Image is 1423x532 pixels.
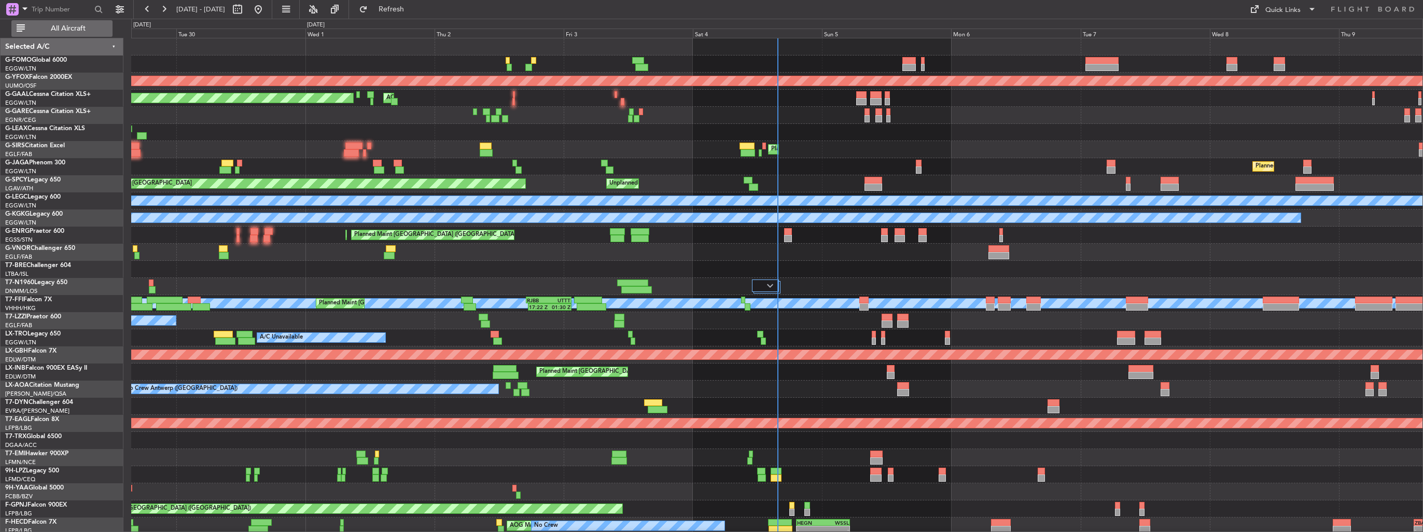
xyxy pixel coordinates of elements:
div: Quick Links [1265,5,1301,16]
a: EGGW/LTN [5,202,36,209]
a: G-JAGAPhenom 300 [5,160,65,166]
a: DGAA/ACC [5,441,37,449]
span: LX-AOA [5,382,29,388]
div: RJBB [527,297,549,303]
a: G-SIRSCitation Excel [5,143,65,149]
a: EGSS/STN [5,236,33,244]
span: G-LEAX [5,125,27,132]
a: F-HECDFalcon 7X [5,519,57,525]
div: WSSL [823,520,849,526]
span: T7-TRX [5,433,26,440]
div: Planned Maint [GEOGRAPHIC_DATA] ([GEOGRAPHIC_DATA]) [1255,159,1419,174]
button: All Aircraft [11,20,113,37]
a: T7-BREChallenger 604 [5,262,71,269]
span: T7-EAGL [5,416,31,423]
a: G-SPCYLegacy 650 [5,177,61,183]
span: G-GARE [5,108,29,115]
a: T7-EMIHawker 900XP [5,451,68,457]
div: Tue 30 [176,29,305,38]
button: Quick Links [1245,1,1321,18]
span: LX-TRO [5,331,27,337]
span: G-FOMO [5,57,32,63]
a: T7-FFIFalcon 7X [5,297,52,303]
a: LX-GBHFalcon 7X [5,348,57,354]
a: LX-INBFalcon 900EX EASy II [5,365,87,371]
div: [DATE] [307,21,325,30]
span: F-HECD [5,519,28,525]
a: EGLF/FAB [5,150,32,158]
div: Planned Maint [GEOGRAPHIC_DATA] [93,176,192,191]
a: G-ENRGPraetor 600 [5,228,64,234]
div: Wed 1 [305,29,435,38]
span: G-ENRG [5,228,30,234]
span: T7-FFI [5,297,23,303]
a: T7-EAGLFalcon 8X [5,416,59,423]
span: G-YFOX [5,74,29,80]
div: HEGN [797,520,823,526]
input: Trip Number [32,2,91,17]
a: LTBA/ISL [5,270,29,278]
span: T7-DYN [5,399,29,405]
div: Planned Maint [GEOGRAPHIC_DATA] ([GEOGRAPHIC_DATA]) [771,142,934,157]
img: arrow-gray.svg [767,284,773,288]
span: G-SIRS [5,143,25,149]
a: EGNR/CEG [5,116,36,124]
span: G-KGKG [5,211,30,217]
span: 9H-YAA [5,485,29,491]
a: UUMO/OSF [5,82,36,90]
span: G-SPCY [5,177,27,183]
a: 9H-YAAGlobal 5000 [5,485,64,491]
span: [DATE] - [DATE] [176,5,225,14]
div: Mon 6 [951,29,1080,38]
a: LFMN/NCE [5,458,36,466]
a: EGLF/FAB [5,253,32,261]
div: A/C Unavailable [260,330,303,345]
a: T7-LZZIPraetor 600 [5,314,61,320]
span: 9H-LPZ [5,468,26,474]
span: T7-LZZI [5,314,26,320]
a: DNMM/LOS [5,287,37,295]
span: T7-BRE [5,262,26,269]
button: Refresh [354,1,416,18]
a: LGAV/ATH [5,185,33,192]
a: EGLF/FAB [5,321,32,329]
div: Planned Maint [GEOGRAPHIC_DATA] ([GEOGRAPHIC_DATA]) [319,296,482,311]
div: Planned Maint [GEOGRAPHIC_DATA] ([GEOGRAPHIC_DATA]) [88,501,251,516]
span: G-LEGC [5,194,27,200]
a: EGGW/LTN [5,167,36,175]
div: Tue 7 [1081,29,1210,38]
span: Refresh [370,6,413,13]
a: EVRA/[PERSON_NAME] [5,407,69,415]
a: T7-DYNChallenger 604 [5,399,73,405]
span: G-VNOR [5,245,31,251]
a: G-YFOXFalcon 2000EX [5,74,72,80]
a: LX-AOACitation Mustang [5,382,79,388]
a: EDLW/DTM [5,373,36,381]
a: FCBB/BZV [5,493,33,500]
div: 01:30 Z [550,304,570,310]
span: G-GAAL [5,91,29,97]
div: No Crew Antwerp ([GEOGRAPHIC_DATA]) [125,381,238,397]
a: T7-N1960Legacy 650 [5,279,67,286]
a: EGGW/LTN [5,65,36,73]
span: LX-INB [5,365,25,371]
div: Wed 8 [1210,29,1339,38]
a: G-LEAXCessna Citation XLS [5,125,85,132]
a: VHHH/HKG [5,304,36,312]
a: G-GAALCessna Citation XLS+ [5,91,91,97]
span: G-JAGA [5,160,29,166]
a: EGGW/LTN [5,339,36,346]
div: Thu 2 [435,29,564,38]
a: F-GPNJFalcon 900EX [5,502,67,508]
a: G-LEGCLegacy 600 [5,194,61,200]
a: EGGW/LTN [5,219,36,227]
a: EGGW/LTN [5,133,36,141]
a: LFMD/CEQ [5,475,35,483]
a: EGGW/LTN [5,99,36,107]
div: Planned Maint [GEOGRAPHIC_DATA] [539,364,638,380]
a: G-FOMOGlobal 6000 [5,57,67,63]
a: LFPB/LBG [5,424,32,432]
span: F-GPNJ [5,502,27,508]
a: LX-TROLegacy 650 [5,331,61,337]
a: [PERSON_NAME]/QSA [5,390,66,398]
